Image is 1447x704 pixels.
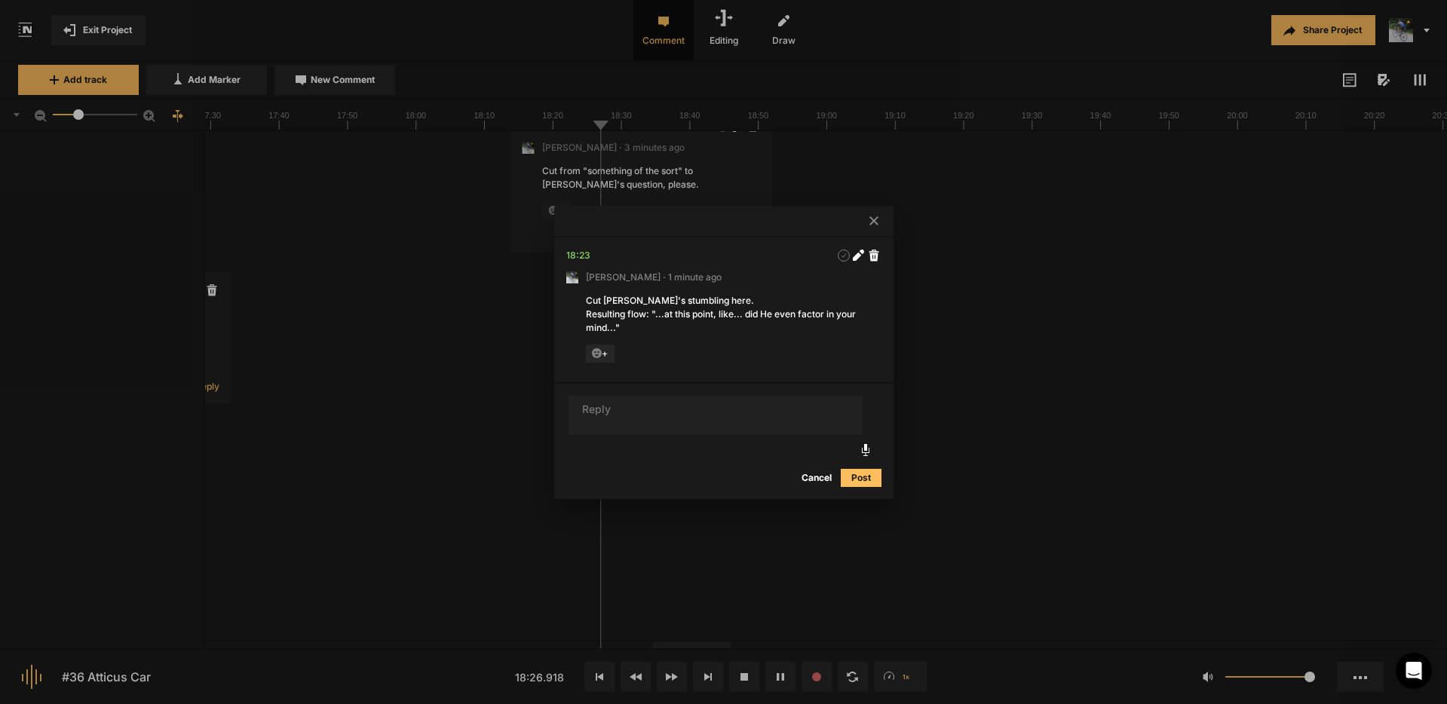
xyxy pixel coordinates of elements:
[566,248,590,263] div: 18:23.994
[586,294,862,335] div: Cut [PERSON_NAME]'s stumbling here. Resulting flow: "...at this point, like... did He even factor...
[586,344,615,363] span: +
[1396,653,1432,689] div: Open Intercom Messenger
[566,271,578,283] img: ACg8ocLxXzHjWyafR7sVkIfmxRufCxqaSAR27SDjuE-ggbMy1qqdgD8=s96-c
[841,469,881,487] button: Post
[586,271,722,284] span: [PERSON_NAME] · 1 minute ago
[792,469,841,487] button: Cancel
